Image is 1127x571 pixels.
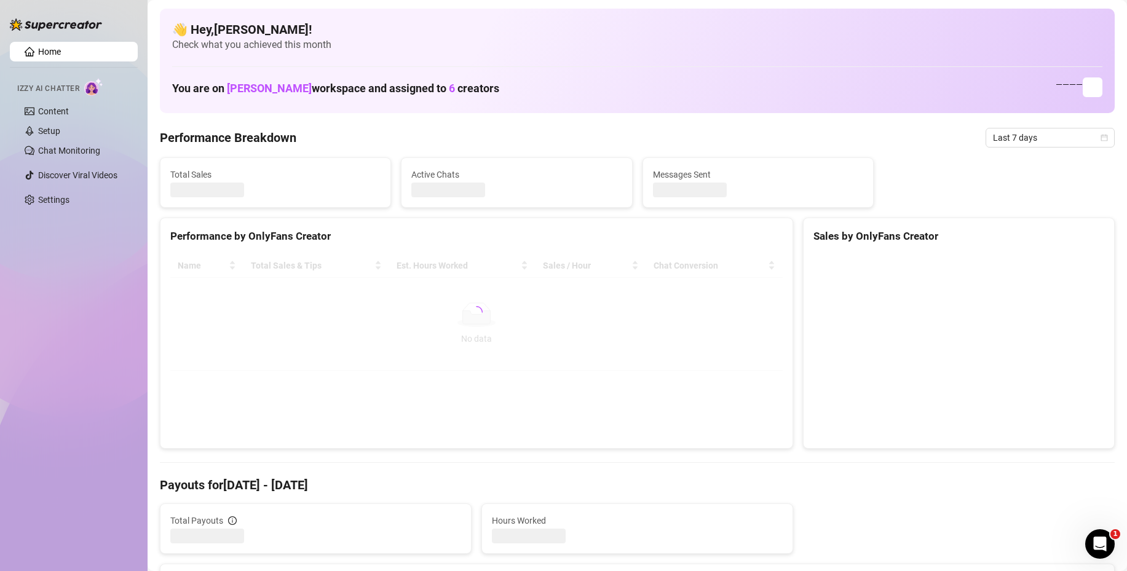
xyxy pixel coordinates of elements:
a: Content [38,106,69,116]
img: AI Chatter [84,78,103,96]
div: — — — — [1056,77,1102,97]
span: 6 [449,82,455,95]
h4: Payouts for [DATE] - [DATE] [160,476,1115,494]
span: Total Payouts [170,514,223,527]
span: Izzy AI Chatter [17,83,79,95]
h4: Performance Breakdown [160,129,296,146]
h4: 👋 Hey, [PERSON_NAME] ! [172,21,1102,38]
div: Performance by OnlyFans Creator [170,228,783,245]
div: Sales by OnlyFans Creator [813,228,1104,245]
a: Chat Monitoring [38,146,100,156]
a: Setup [38,126,60,136]
span: info-circle [228,516,237,525]
span: loading [468,304,484,320]
span: Total Sales [170,168,381,181]
span: Messages Sent [653,168,863,181]
span: 1 [1110,529,1120,539]
iframe: Intercom live chat [1085,529,1115,559]
span: calendar [1101,134,1108,141]
span: Last 7 days [993,128,1107,147]
a: Discover Viral Videos [38,170,117,180]
h1: You are on workspace and assigned to creators [172,82,499,95]
img: logo-BBDzfeDw.svg [10,18,102,31]
span: Hours Worked [492,514,783,527]
a: Settings [38,195,69,205]
span: Active Chats [411,168,622,181]
a: Home [38,47,61,57]
span: Check what you achieved this month [172,38,1102,52]
span: [PERSON_NAME] [227,82,312,95]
